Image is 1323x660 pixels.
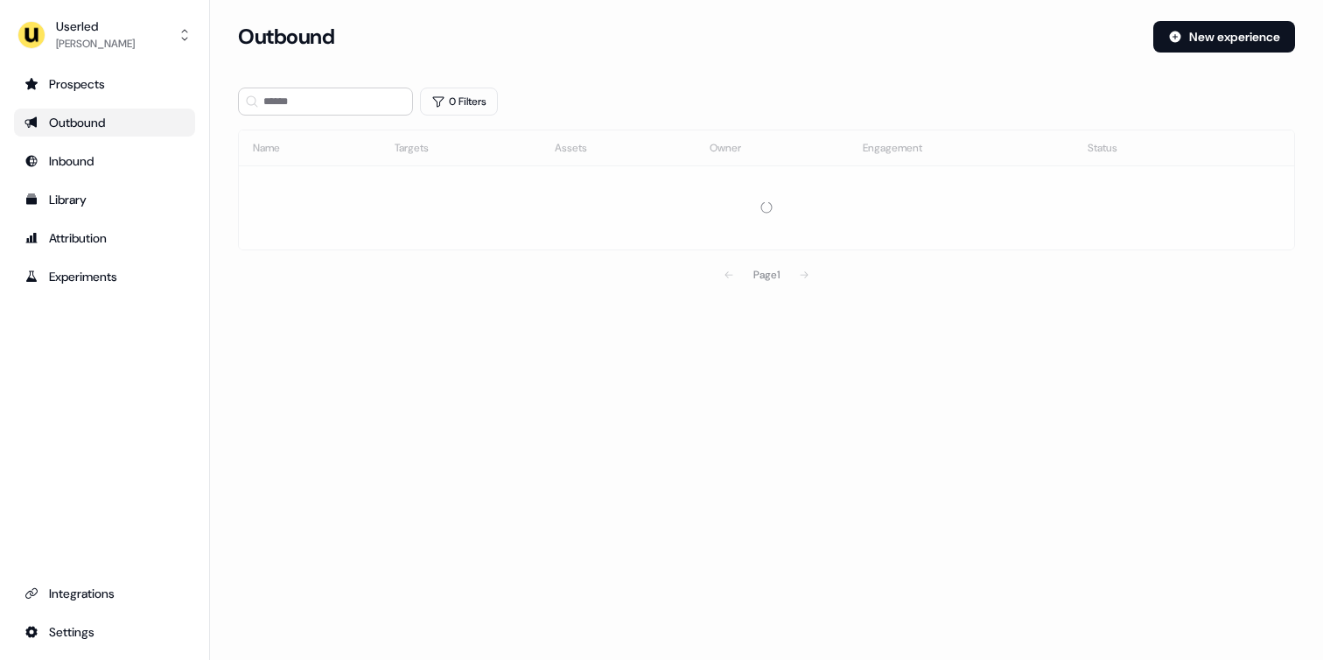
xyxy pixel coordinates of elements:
a: Go to outbound experience [14,109,195,137]
a: Go to Inbound [14,147,195,175]
a: Go to attribution [14,224,195,252]
button: 0 Filters [420,88,498,116]
a: Go to integrations [14,618,195,646]
a: Go to integrations [14,579,195,607]
div: Integrations [24,585,185,602]
h3: Outbound [238,24,334,50]
div: Attribution [24,229,185,247]
div: Experiments [24,268,185,285]
a: Go to prospects [14,70,195,98]
div: [PERSON_NAME] [56,35,135,53]
button: New experience [1153,21,1295,53]
div: Settings [24,623,185,641]
a: Go to experiments [14,263,195,291]
a: Go to templates [14,186,195,214]
div: Userled [56,18,135,35]
div: Inbound [24,152,185,170]
div: Outbound [24,114,185,131]
div: Prospects [24,75,185,93]
button: Userled[PERSON_NAME] [14,14,195,56]
div: Library [24,191,185,208]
